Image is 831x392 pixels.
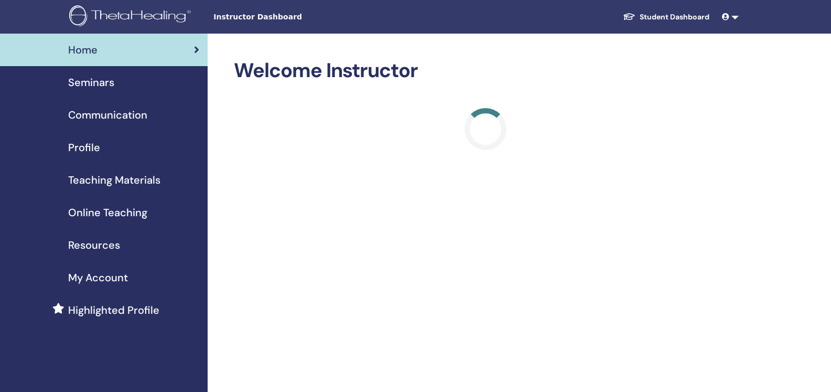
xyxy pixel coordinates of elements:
[68,140,100,155] span: Profile
[68,42,98,58] span: Home
[68,270,128,285] span: My Account
[68,237,120,253] span: Resources
[68,75,114,90] span: Seminars
[623,12,635,21] img: graduation-cap-white.svg
[68,107,147,123] span: Communication
[614,7,718,27] a: Student Dashboard
[234,59,737,83] h2: Welcome Instructor
[68,302,159,318] span: Highlighted Profile
[213,12,371,23] span: Instructor Dashboard
[68,205,147,220] span: Online Teaching
[68,172,160,188] span: Teaching Materials
[69,5,195,29] img: logo.png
